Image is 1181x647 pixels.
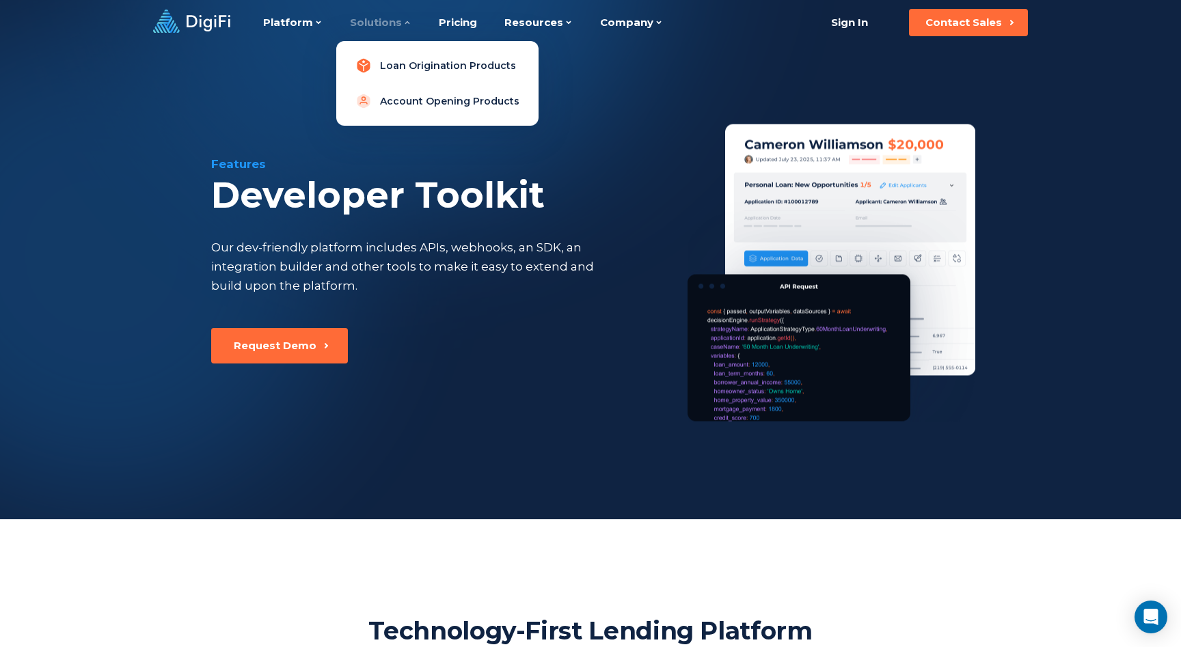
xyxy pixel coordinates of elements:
a: Sign In [814,9,884,36]
a: Account Opening Products [347,87,528,115]
div: Our dev-friendly platform includes APIs, webhooks, an SDK, an integration builder and other tools... [211,238,599,295]
a: Loan Origination Products [347,52,528,79]
div: Developer Toolkit [211,175,662,216]
div: Open Intercom Messenger [1135,601,1167,633]
div: Features [211,156,662,172]
button: Contact Sales [909,9,1028,36]
div: Contact Sales [925,16,1002,29]
div: Request Demo [234,339,316,353]
h2: Technology-First Lending Platform [368,615,812,646]
button: Request Demo [211,328,348,363]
